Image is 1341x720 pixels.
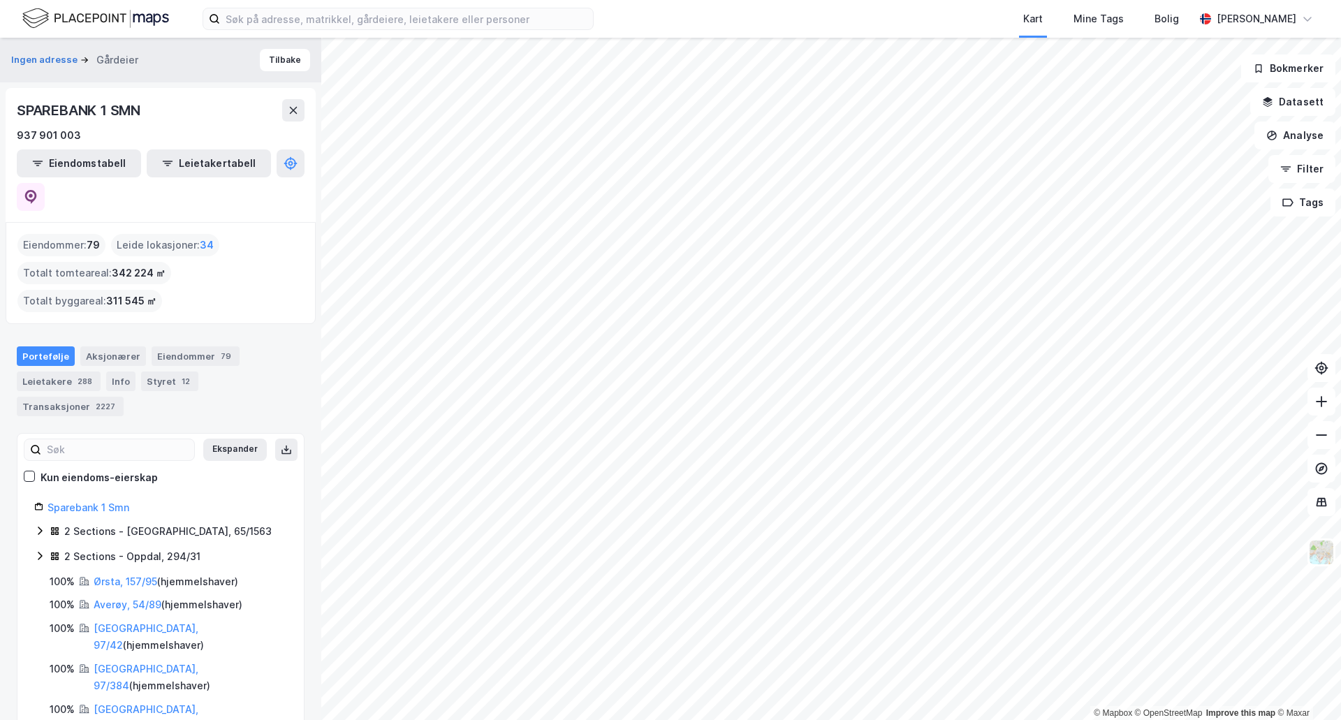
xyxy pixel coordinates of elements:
div: SPAREBANK 1 SMN [17,99,143,122]
img: logo.f888ab2527a4732fd821a326f86c7f29.svg [22,6,169,31]
div: 2227 [93,399,118,413]
div: 100% [50,701,75,718]
button: Leietakertabell [147,149,271,177]
button: Analyse [1254,122,1335,149]
input: Søk på adresse, matrikkel, gårdeiere, leietakere eller personer [220,8,593,29]
div: Eiendommer : [17,234,105,256]
div: Leide lokasjoner : [111,234,219,256]
input: Søk [41,439,194,460]
a: Ørsta, 157/95 [94,575,157,587]
span: 342 224 ㎡ [112,265,166,281]
button: Tags [1270,189,1335,216]
div: 100% [50,596,75,613]
button: Datasett [1250,88,1335,116]
div: 12 [179,374,193,388]
span: 79 [87,237,100,254]
button: Eiendomstabell [17,149,141,177]
div: [PERSON_NAME] [1217,10,1296,27]
div: Styret [141,372,198,391]
button: Tilbake [260,49,310,71]
div: 288 [75,374,95,388]
div: Aksjonærer [80,346,146,366]
span: 34 [200,237,214,254]
span: 311 545 ㎡ [106,293,156,309]
div: Transaksjoner [17,397,124,416]
div: ( hjemmelshaver ) [94,661,287,694]
div: 79 [218,349,234,363]
div: 2 Sections - [GEOGRAPHIC_DATA], 65/1563 [64,523,272,540]
div: 100% [50,573,75,590]
div: 937 901 003 [17,127,81,144]
div: Gårdeier [96,52,138,68]
div: Totalt byggareal : [17,290,162,312]
div: Mine Tags [1073,10,1124,27]
div: Kun eiendoms-eierskap [41,469,158,486]
button: Filter [1268,155,1335,183]
img: Z [1308,539,1335,566]
a: OpenStreetMap [1135,708,1203,718]
div: ( hjemmelshaver ) [94,573,238,590]
div: Bolig [1155,10,1179,27]
div: 2 Sections - Oppdal, 294/31 [64,548,200,565]
div: Totalt tomteareal : [17,262,171,284]
div: Kontrollprogram for chat [1271,653,1341,720]
iframe: Chat Widget [1271,653,1341,720]
div: Kart [1023,10,1043,27]
div: Portefølje [17,346,75,366]
div: 100% [50,661,75,677]
div: ( hjemmelshaver ) [94,596,242,613]
a: Sparebank 1 Smn [47,501,129,513]
a: Averøy, 54/89 [94,598,161,610]
button: Bokmerker [1241,54,1335,82]
a: Improve this map [1206,708,1275,718]
a: Mapbox [1094,708,1132,718]
div: 100% [50,620,75,637]
button: Ekspander [203,439,267,461]
div: Info [106,372,135,391]
a: [GEOGRAPHIC_DATA], 97/384 [94,663,198,691]
div: Leietakere [17,372,101,391]
div: Eiendommer [152,346,240,366]
div: ( hjemmelshaver ) [94,620,287,654]
button: Ingen adresse [11,53,80,67]
a: [GEOGRAPHIC_DATA], 97/42 [94,622,198,651]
